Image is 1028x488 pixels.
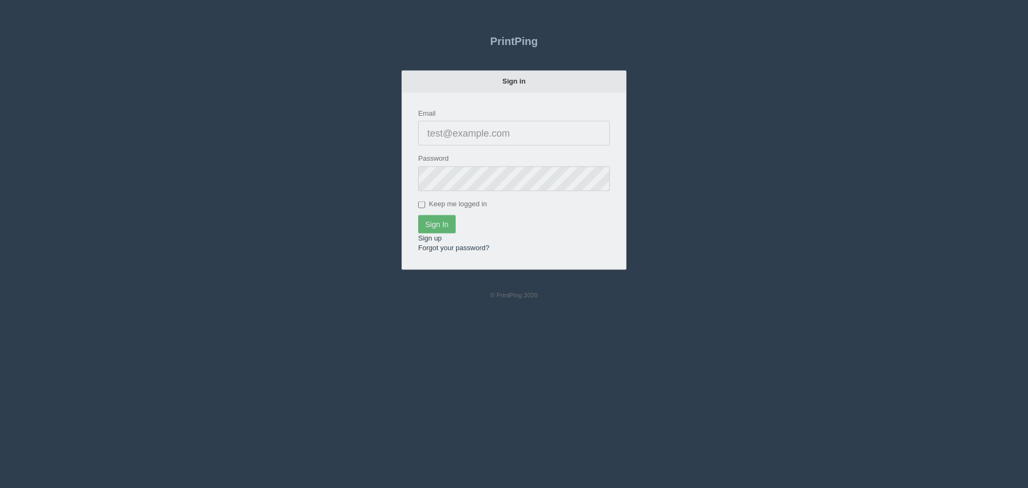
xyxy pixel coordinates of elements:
a: PrintPing [402,27,626,54]
input: Keep me logged in [418,200,425,207]
input: test@example.com [418,120,610,145]
label: Password [418,153,449,163]
a: Forgot your password? [418,243,489,251]
a: Sign up [418,233,442,241]
strong: Sign in [502,76,525,84]
small: © PrintPing 2020 [490,291,538,298]
label: Email [418,108,436,118]
label: Keep me logged in [418,198,487,209]
input: Sign In [418,214,456,232]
